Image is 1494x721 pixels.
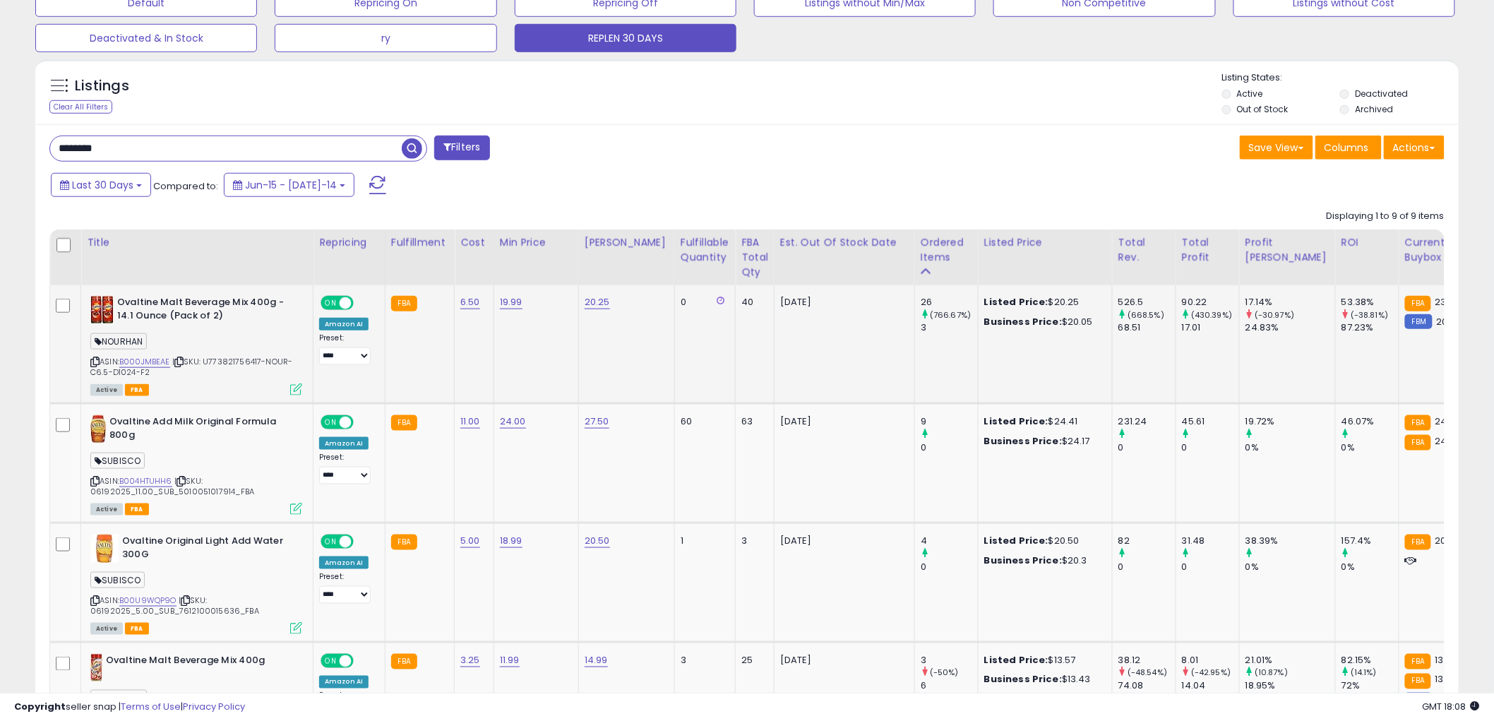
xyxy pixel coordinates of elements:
div: 3 [921,654,978,667]
div: 3 [681,654,724,667]
small: (10.87%) [1255,667,1288,679]
div: 0 [1182,561,1239,573]
p: [DATE] [780,535,904,547]
div: Preset: [319,333,374,365]
div: 0 [921,561,978,573]
b: Business Price: [984,315,1062,328]
span: ON [322,536,340,548]
button: Filters [434,136,489,160]
div: 87.23% [1341,321,1399,334]
div: 45.61 [1182,415,1239,428]
small: FBA [391,415,417,431]
button: Last 30 Days [51,173,151,197]
a: B004HTUHH6 [119,475,172,487]
div: Clear All Filters [49,100,112,114]
button: Deactivated & In Stock [35,24,257,52]
b: Listed Price: [984,415,1048,428]
div: 90.22 [1182,296,1239,309]
label: Active [1237,88,1263,100]
small: (-42.95%) [1191,667,1231,679]
div: Title [87,235,307,250]
small: (14.1%) [1351,667,1377,679]
b: Listed Price: [984,534,1048,547]
div: 157.4% [1341,535,1399,547]
div: 68.51 [1118,321,1176,334]
div: 40 [741,296,763,309]
div: 31.48 [1182,535,1239,547]
span: NOURHAN [90,333,147,350]
div: 38.12 [1118,654,1176,667]
span: OFF [352,536,374,548]
div: Fulfillable Quantity [681,235,729,265]
div: Est. Out Of Stock Date [780,235,909,250]
a: 11.00 [460,415,480,429]
button: ry [275,24,496,52]
div: Total Rev. [1118,235,1170,265]
small: FBA [391,296,417,311]
div: Total Profit [1182,235,1233,265]
span: 24.46 [1435,434,1462,448]
div: Profit [PERSON_NAME] [1245,235,1329,265]
div: 17.01 [1182,321,1239,334]
small: (430.39%) [1191,309,1232,321]
small: (-50%) [930,667,959,679]
span: ON [322,655,340,667]
b: Ovaltine Original Light Add Water 300G [122,535,294,564]
div: $13.43 [984,674,1101,686]
a: 6.50 [460,295,480,309]
small: FBA [391,535,417,550]
a: 11.99 [500,653,520,667]
span: Last 30 Days [72,178,133,192]
div: $20.50 [984,535,1101,547]
span: Jun-15 - [DATE]-14 [245,178,337,192]
a: 20.25 [585,295,610,309]
div: 17.14% [1245,296,1335,309]
b: Listed Price: [984,295,1048,309]
div: 9 [921,415,978,428]
b: Business Price: [984,673,1062,686]
div: 82 [1118,535,1176,547]
button: Actions [1384,136,1445,160]
a: 3.25 [460,653,480,667]
span: OFF [352,417,374,429]
div: 46.07% [1341,415,1399,428]
div: seller snap | | [14,701,245,714]
div: 24.83% [1245,321,1335,334]
div: 4 [921,535,978,547]
div: 21.01% [1245,654,1335,667]
div: FBA Total Qty [741,235,768,280]
span: 23.44 [1435,295,1462,309]
div: Preset: [319,453,374,484]
div: Amazon AI [319,437,369,450]
span: OFF [352,297,374,309]
div: $20.25 [984,296,1101,309]
span: ON [322,417,340,429]
span: 20 [1436,315,1447,328]
div: Ordered Items [921,235,972,265]
div: 0 [1118,561,1176,573]
div: ROI [1341,235,1393,250]
div: Min Price [500,235,573,250]
span: Compared to: [153,179,218,193]
div: 60 [681,415,724,428]
div: $24.41 [984,415,1101,428]
img: 51xd4CBybVL._SL40_.jpg [90,654,102,682]
small: FBA [1405,535,1431,550]
div: 0 [921,441,978,454]
div: 0 [1182,441,1239,454]
div: 0% [1245,561,1335,573]
div: Current Buybox Price [1405,235,1478,265]
div: [PERSON_NAME] [585,235,669,250]
p: [DATE] [780,296,904,309]
b: Business Price: [984,554,1062,567]
div: 25 [741,654,763,667]
div: Amazon AI [319,676,369,689]
div: 1 [681,535,724,547]
button: REPLEN 30 DAYS [515,24,736,52]
small: FBA [1405,654,1431,669]
div: 38.39% [1245,535,1335,547]
small: FBA [1405,415,1431,431]
div: 0 [1118,441,1176,454]
div: Listed Price [984,235,1106,250]
b: Listed Price: [984,653,1048,667]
